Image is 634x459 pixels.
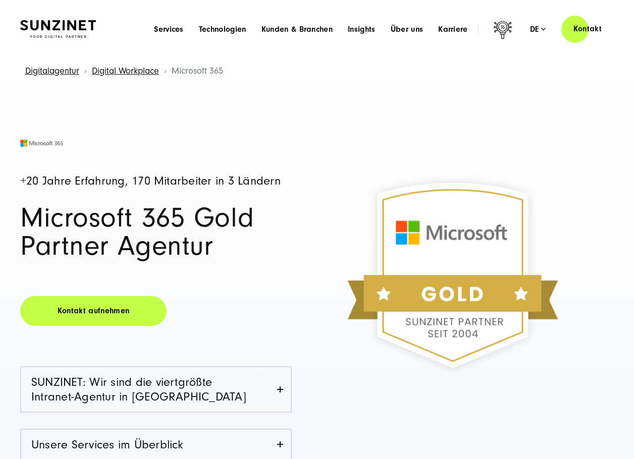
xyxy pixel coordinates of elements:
[261,24,333,34] a: Kunden & Branchen
[317,140,589,411] img: SUNZINET Gold Partner Microsoft, internationaler Hard- und Softwareentwickler und Technologieunte...
[20,296,167,326] a: Kontakt aufnehmen
[172,66,223,76] span: Microsoft 365
[20,20,96,38] img: SUNZINET Full Service Digital Agentur
[92,66,159,76] a: Digital Workplace
[391,24,424,34] a: Über uns
[561,15,614,43] a: Kontakt
[348,24,376,34] a: Insights
[20,175,292,188] h4: +20 Jahre Erfahrung, 170 Mitarbeiter in 3 Ländern
[21,367,291,412] a: SUNZINET: Wir sind die viertgrößte Intranet-Agentur in [GEOGRAPHIC_DATA]
[154,24,184,34] a: Services
[25,66,79,76] a: Digitalagentur
[438,24,468,34] a: Karriere
[20,204,292,260] h1: Microsoft 365 Gold Partner Agentur
[530,24,546,34] div: de
[20,140,63,147] img: Microsoft 365 Logo - Digitalagentur SUNZINET
[199,24,246,34] a: Technologien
